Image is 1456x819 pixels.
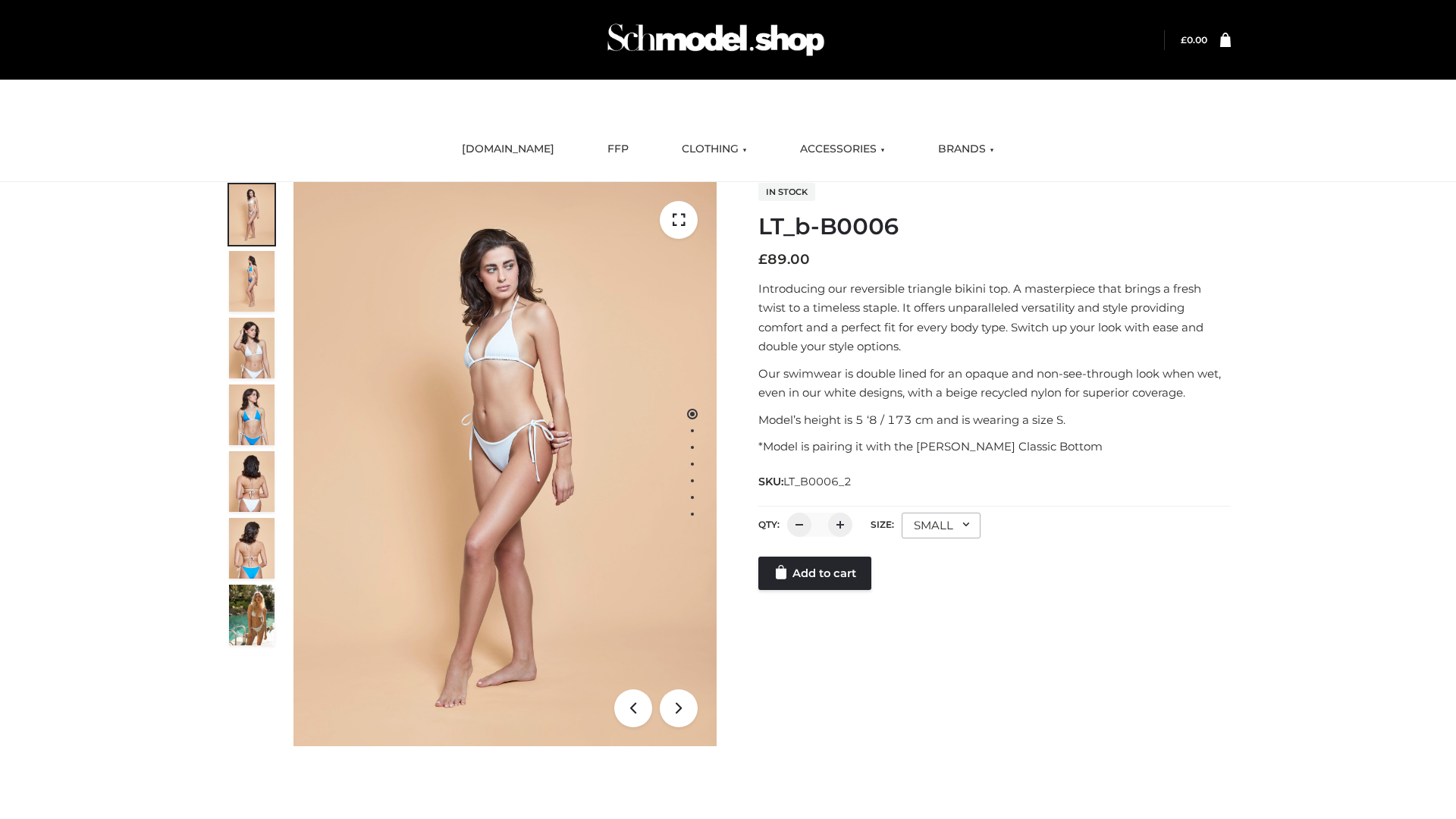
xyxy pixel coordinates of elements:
[596,133,640,166] a: FFP
[229,585,275,645] img: Arieltop_CloudNine_AzureSky2.jpg
[758,519,780,530] label: QTY:
[670,133,758,166] a: CLOTHING
[293,182,717,746] img: LT_b-B0006
[1181,34,1187,45] span: £
[758,472,853,491] span: SKU:
[1181,34,1207,45] bdi: 0.00
[602,10,830,70] img: Schmodel Admin 964
[902,513,981,538] div: SMALL
[758,213,1231,240] h1: LT_b-B0006
[758,437,1231,457] p: *Model is pairing it with the [PERSON_NAME] Classic Bottom
[871,519,894,530] label: Size:
[758,251,810,268] bdi: 89.00
[1181,34,1207,45] a: £0.00
[229,184,275,245] img: ArielClassicBikiniTop_CloudNine_AzureSky_OW114ECO_1-scaled.jpg
[229,451,275,512] img: ArielClassicBikiniTop_CloudNine_AzureSky_OW114ECO_7-scaled.jpg
[229,518,275,579] img: ArielClassicBikiniTop_CloudNine_AzureSky_OW114ECO_8-scaled.jpg
[758,364,1231,403] p: Our swimwear is double lined for an opaque and non-see-through look when wet, even in our white d...
[758,183,815,201] span: In stock
[229,251,275,312] img: ArielClassicBikiniTop_CloudNine_AzureSky_OW114ECO_2-scaled.jpg
[229,318,275,378] img: ArielClassicBikiniTop_CloudNine_AzureSky_OW114ECO_3-scaled.jpg
[758,279,1231,356] p: Introducing our reversible triangle bikini top. A masterpiece that brings a fresh twist to a time...
[783,475,852,488] span: LT_B0006_2
[927,133,1006,166] a: BRANDS
[758,557,871,590] a: Add to cart
[229,384,275,445] img: ArielClassicBikiniTop_CloudNine_AzureSky_OW114ECO_4-scaled.jpg
[450,133,566,166] a: [DOMAIN_NAME]
[789,133,896,166] a: ACCESSORIES
[758,410,1231,430] p: Model’s height is 5 ‘8 / 173 cm and is wearing a size S.
[758,251,767,268] span: £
